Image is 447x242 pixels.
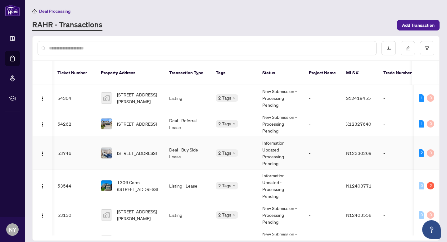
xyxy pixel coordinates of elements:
span: [STREET_ADDRESS] [117,150,157,156]
th: Tags [211,61,257,85]
span: 2 Tags [218,120,231,127]
a: RAHR - Transactions [32,20,102,31]
img: thumbnail-img [101,148,112,158]
th: MLS # [341,61,378,85]
img: Logo [40,122,45,127]
img: thumbnail-img [101,180,112,191]
td: Information Updated - Processing Pending [257,170,304,202]
div: 0 [427,149,434,157]
img: Logo [40,96,45,101]
span: X12327640 [346,121,371,127]
span: 2 Tags [218,149,231,156]
div: 0 [419,211,424,219]
td: 54304 [52,85,96,111]
div: 1 [419,120,424,128]
img: Logo [40,184,45,189]
button: edit [401,41,415,55]
th: Trade Number [378,61,422,85]
td: New Submission - Processing Pending [257,85,304,111]
button: Open asap [422,220,441,239]
td: - [304,170,341,202]
img: Logo [40,213,45,218]
span: edit [406,46,410,50]
td: - [378,137,422,170]
td: 53544 [52,170,96,202]
td: Listing [164,85,211,111]
span: download [386,46,391,50]
span: N12330269 [346,150,372,156]
td: Listing [164,202,211,228]
span: N12403771 [346,183,372,188]
td: - [304,85,341,111]
span: [STREET_ADDRESS][PERSON_NAME] [117,91,159,105]
img: thumbnail-img [101,210,112,220]
span: [STREET_ADDRESS][PERSON_NAME] [117,208,159,222]
td: Information Updated - Processing Pending [257,137,304,170]
button: filter [420,41,434,55]
span: down [233,151,236,155]
td: 53130 [52,202,96,228]
td: - [304,111,341,137]
th: Status [257,61,304,85]
button: download [382,41,396,55]
div: 0 [427,120,434,128]
div: 0 [419,182,424,189]
span: [STREET_ADDRESS] [117,120,157,127]
div: 0 [427,211,434,219]
span: 2 Tags [218,182,231,189]
button: Logo [38,181,47,191]
span: 1306 Corm ([STREET_ADDRESS] [117,179,159,193]
button: Logo [38,210,47,220]
div: 0 [427,94,434,102]
img: Logo [40,151,45,156]
img: logo [5,5,20,16]
button: Add Transaction [397,20,440,30]
td: - [304,137,341,170]
td: Deal - Referral Lease [164,111,211,137]
span: Deal Processing [39,8,70,14]
td: Deal - Buy Side Lease [164,137,211,170]
div: 1 [419,94,424,102]
span: down [233,96,236,100]
span: home [32,9,37,13]
th: Property Address [96,61,164,85]
span: 2 Tags [218,211,231,218]
td: - [378,202,422,228]
img: thumbnail-img [101,119,112,129]
td: - [378,85,422,111]
span: filter [425,46,429,50]
div: 2 [427,182,434,189]
th: Ticket Number [52,61,96,85]
img: thumbnail-img [101,93,112,103]
button: Logo [38,148,47,158]
td: - [378,111,422,137]
span: S12419455 [346,95,371,101]
span: N12403558 [346,212,372,218]
td: - [304,202,341,228]
span: NY [9,225,16,234]
th: Project Name [304,61,341,85]
button: Logo [38,119,47,129]
td: Listing - Lease [164,170,211,202]
td: New Submission - Processing Pending [257,111,304,137]
td: New Submission - Processing Pending [257,202,304,228]
th: Transaction Type [164,61,211,85]
td: 54262 [52,111,96,137]
div: 2 [419,149,424,157]
span: Add Transaction [402,20,435,30]
span: down [233,213,236,216]
span: down [233,184,236,187]
span: 2 Tags [218,94,231,101]
td: 53746 [52,137,96,170]
button: Logo [38,93,47,103]
td: - [378,170,422,202]
span: down [233,122,236,125]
